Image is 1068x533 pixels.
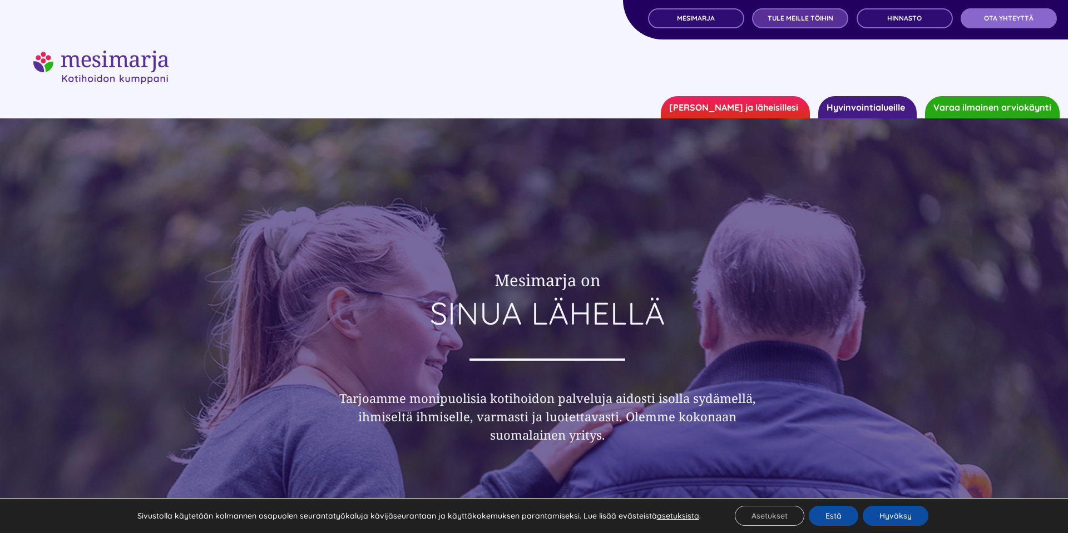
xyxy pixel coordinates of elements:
a: Hinnasto [857,8,953,28]
span: MESIMARJA [677,14,715,22]
h3: Tarjoamme monipuolisia kotihoidon palveluja aidosti isolla sydämellä, ihmiseltä ihmiselle, varmas... [334,389,761,444]
a: Hyvinvointialueille [818,96,917,118]
img: mesimarjasi [33,51,169,84]
button: Estä [809,506,858,526]
a: OTA YHTEYTTÄ [961,8,1057,28]
button: asetuksista [657,511,699,521]
span: OTA YHTEYTTÄ [984,14,1034,22]
a: MESIMARJA [648,8,744,28]
a: [PERSON_NAME] ja läheisillesi [661,96,810,118]
button: Hyväksy [863,506,928,526]
a: Varaa ilmainen arviokäynti [925,96,1060,118]
a: mesimarjasi [33,49,169,63]
h2: Mesimarja on [334,270,761,291]
button: Asetukset [735,506,804,526]
span: Hinnasto [887,14,922,22]
a: TULE MEILLE TÖIHIN [752,8,848,28]
span: TULE MEILLE TÖIHIN [768,14,833,22]
p: Sivustolla käytetään kolmannen osapuolen seurantatyökaluja kävijäseurantaan ja käyttäkokemuksen p... [137,511,701,521]
h1: SINUA LÄHELLÄ [334,296,761,331]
